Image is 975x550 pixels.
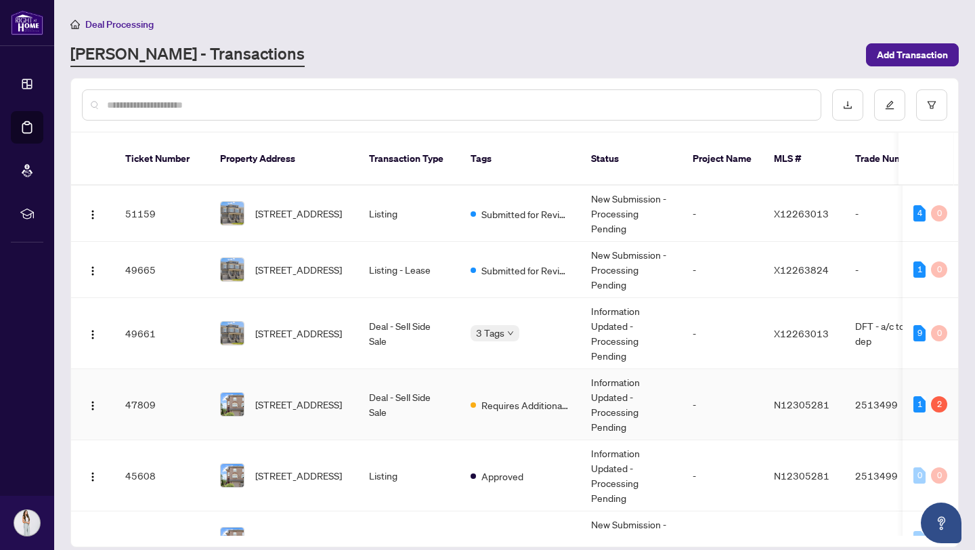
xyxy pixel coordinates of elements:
[507,330,514,337] span: down
[481,398,569,412] span: Requires Additional Docs
[209,133,358,186] th: Property Address
[481,532,523,547] span: Cancelled
[913,467,926,484] div: 0
[874,89,905,121] button: edit
[844,186,939,242] td: -
[866,43,959,66] button: Add Transaction
[682,186,763,242] td: -
[580,186,682,242] td: New Submission - Processing Pending
[87,535,98,546] img: Logo
[580,369,682,440] td: Information Updated - Processing Pending
[844,242,939,298] td: -
[481,263,569,278] span: Submitted for Review
[843,100,852,110] span: download
[774,207,829,219] span: X12263013
[87,266,98,276] img: Logo
[682,369,763,440] td: -
[916,89,947,121] button: filter
[774,398,829,410] span: N12305281
[885,100,894,110] span: edit
[255,262,342,277] span: [STREET_ADDRESS]
[580,440,682,511] td: Information Updated - Processing Pending
[832,89,863,121] button: download
[931,261,947,278] div: 0
[87,209,98,220] img: Logo
[774,263,829,276] span: X12263824
[844,298,939,369] td: DFT - a/c to post dep
[913,205,926,221] div: 4
[774,533,829,545] span: N12273302
[913,325,926,341] div: 9
[85,18,154,30] span: Deal Processing
[580,242,682,298] td: New Submission - Processing Pending
[87,471,98,482] img: Logo
[114,186,209,242] td: 51159
[82,465,104,486] button: Logo
[931,325,947,341] div: 0
[255,468,342,483] span: [STREET_ADDRESS]
[70,20,80,29] span: home
[476,325,504,341] span: 3 Tags
[70,43,305,67] a: [PERSON_NAME] - Transactions
[927,100,936,110] span: filter
[921,503,961,543] button: Open asap
[358,242,460,298] td: Listing - Lease
[358,369,460,440] td: Deal - Sell Side Sale
[358,298,460,369] td: Deal - Sell Side Sale
[844,369,939,440] td: 2513499
[11,10,43,35] img: logo
[460,133,580,186] th: Tags
[114,298,209,369] td: 49661
[913,531,926,547] div: 0
[913,261,926,278] div: 1
[931,467,947,484] div: 0
[774,469,829,482] span: N12305281
[255,326,342,341] span: [STREET_ADDRESS]
[580,133,682,186] th: Status
[82,528,104,550] button: Logo
[682,133,763,186] th: Project Name
[221,393,244,416] img: thumbnail-img
[682,298,763,369] td: -
[481,207,569,221] span: Submitted for Review
[221,322,244,345] img: thumbnail-img
[114,133,209,186] th: Ticket Number
[114,242,209,298] td: 49665
[763,133,844,186] th: MLS #
[14,510,40,536] img: Profile Icon
[774,327,829,339] span: X12263013
[913,396,926,412] div: 1
[255,532,342,547] span: [STREET_ADDRESS]
[221,258,244,281] img: thumbnail-img
[114,369,209,440] td: 47809
[931,205,947,221] div: 0
[358,133,460,186] th: Transaction Type
[221,464,244,487] img: thumbnail-img
[255,206,342,221] span: [STREET_ADDRESS]
[82,259,104,280] button: Logo
[82,394,104,415] button: Logo
[481,469,523,484] span: Approved
[82,322,104,344] button: Logo
[682,440,763,511] td: -
[844,440,939,511] td: 2513499
[844,133,939,186] th: Trade Number
[580,298,682,369] td: Information Updated - Processing Pending
[82,203,104,224] button: Logo
[255,397,342,412] span: [STREET_ADDRESS]
[931,396,947,412] div: 2
[877,44,948,66] span: Add Transaction
[682,242,763,298] td: -
[87,329,98,340] img: Logo
[358,186,460,242] td: Listing
[358,440,460,511] td: Listing
[87,400,98,411] img: Logo
[221,202,244,225] img: thumbnail-img
[114,440,209,511] td: 45608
